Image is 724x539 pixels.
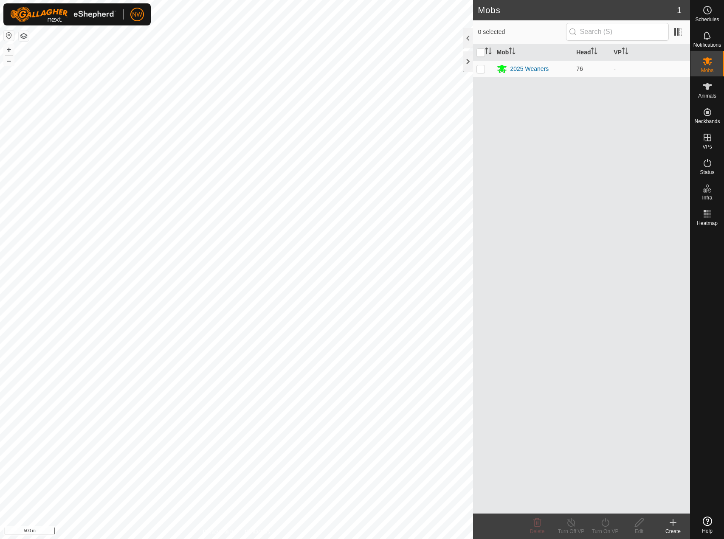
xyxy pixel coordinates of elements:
[656,528,690,535] div: Create
[622,528,656,535] div: Edit
[700,170,714,175] span: Status
[698,93,716,98] span: Animals
[610,44,690,61] th: VP
[677,4,682,17] span: 1
[485,49,492,56] p-sorticon: Activate to sort
[695,17,719,22] span: Schedules
[493,44,573,61] th: Mob
[690,513,724,537] a: Help
[566,23,669,41] input: Search (S)
[697,221,718,226] span: Heatmap
[702,195,712,200] span: Infra
[701,68,713,73] span: Mobs
[4,31,14,41] button: Reset Map
[4,56,14,66] button: –
[245,528,270,536] a: Contact Us
[554,528,588,535] div: Turn Off VP
[478,5,677,15] h2: Mobs
[4,45,14,55] button: +
[702,144,712,149] span: VPs
[588,528,622,535] div: Turn On VP
[610,60,690,77] td: -
[19,31,29,41] button: Map Layers
[203,528,235,536] a: Privacy Policy
[702,528,713,533] span: Help
[573,44,610,61] th: Head
[622,49,628,56] p-sorticon: Activate to sort
[510,65,549,73] div: 2025 Weaners
[10,7,116,22] img: Gallagher Logo
[509,49,516,56] p-sorticon: Activate to sort
[478,28,566,36] span: 0 selected
[693,42,721,48] span: Notifications
[591,49,597,56] p-sorticon: Activate to sort
[576,65,583,72] span: 76
[694,119,720,124] span: Neckbands
[530,528,545,534] span: Delete
[132,10,142,19] span: NW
